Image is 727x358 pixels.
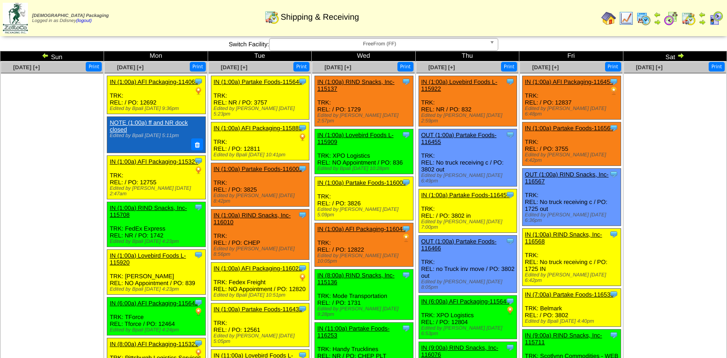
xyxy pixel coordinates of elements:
[317,325,390,339] a: IN (11:00a) Partake Foods-116253
[419,76,517,127] div: TRK: REL: NR / PO: 832
[609,230,618,239] img: Tooltip
[298,132,307,142] img: PO
[110,341,198,347] a: IN (8:00a) AFI Packaging-115321
[214,212,291,226] a: IN (1:00a) RIND Snacks, Inc-116010
[654,11,661,18] img: arrowleft.gif
[214,333,309,344] div: Edited by [PERSON_NAME] [DATE] 5:05pm
[107,76,205,114] div: TRK: REL: / PO: 12692
[402,178,411,187] img: Tooltip
[402,77,411,86] img: Tooltip
[609,170,618,179] img: Tooltip
[402,270,411,280] img: Tooltip
[402,130,411,139] img: Tooltip
[194,339,203,348] img: Tooltip
[419,189,517,233] div: TRK: REL: / PO: 3802 in
[315,76,413,127] div: TRK: REL: / PO: 1729
[525,212,620,223] div: Edited by [PERSON_NAME] [DATE] 6:36pm
[264,10,279,24] img: calendarinout.gif
[211,303,309,347] div: TRK: REL: / PO: 12561
[501,62,517,72] button: Print
[601,11,616,26] img: home.gif
[664,11,678,26] img: calendarblend.gif
[636,11,651,26] img: calendarprod.gif
[298,123,307,132] img: Tooltip
[421,132,497,145] a: OUT (1:00a) Partake Foods-116455
[709,62,725,72] button: Print
[523,229,621,286] div: TRK: REL: No truck receiving c / PO: 1725 IN
[506,77,515,86] img: Tooltip
[214,152,309,158] div: Edited by Bpali [DATE] 10:41pm
[523,169,621,226] div: TRK: REL: No truck receiving c / PO: 1725 out
[298,304,307,314] img: Tooltip
[419,296,517,339] div: TRK: XPO Logistics REL: / PO: 12804
[415,51,519,61] td: Thu
[211,209,309,260] div: TRK: REL: / PO: CHEP
[609,86,618,95] img: PO
[317,78,394,92] a: IN (1:00a) RIND Snacks, Inc-115137
[421,279,517,290] div: Edited by [PERSON_NAME] [DATE] 8:05pm
[211,263,309,301] div: TRK: Fedex Freight REL: NO Appointment / PO: 12820
[325,64,351,71] span: [DATE] [+]
[525,171,609,185] a: OUT (1:00a) RIND Snacks, Inc-116567
[110,204,187,218] a: IN (1:00a) RIND Snacks, Inc-115708
[677,52,684,59] img: arrowright.gif
[110,239,205,244] div: Edited by Bpali [DATE] 4:23pm
[190,62,206,72] button: Print
[214,78,303,85] a: IN (1:00a) Partake Foods-115646
[506,190,515,199] img: Tooltip
[317,166,413,171] div: Edited by Bpali [DATE] 10:28pm
[609,77,618,86] img: Tooltip
[317,226,406,232] a: IN (1:00a) AFI Packaging-116044
[110,158,198,165] a: IN (1:00a) AFI Packaging-115327
[421,192,510,198] a: IN (1:00a) Partake Foods-116457
[211,122,309,160] div: TRK: REL: / PO: 12811
[194,156,203,165] img: Tooltip
[0,51,104,61] td: Sun
[317,306,413,317] div: Edited by [PERSON_NAME] [DATE] 9:28pm
[315,270,413,320] div: TRK: Mode Transportation REL: / PO: 1731
[194,250,203,259] img: Tooltip
[317,253,413,264] div: Edited by [PERSON_NAME] [DATE] 10:05pm
[605,62,621,72] button: Print
[506,237,515,246] img: Tooltip
[654,18,661,26] img: arrowright.gif
[110,252,186,266] a: IN (1:00a) Lovebird Foods L-115920
[317,113,413,124] div: Edited by [PERSON_NAME] [DATE] 2:57pm
[208,51,311,61] td: Tue
[117,64,143,71] a: [DATE] [+]
[42,52,49,59] img: arrowleft.gif
[110,327,205,333] div: Edited by Bpali [DATE] 4:24pm
[194,203,203,212] img: Tooltip
[532,64,559,71] span: [DATE] [+]
[623,51,727,61] td: Sat
[194,348,203,357] img: PO
[13,64,40,71] a: [DATE] [+]
[110,186,205,197] div: Edited by [PERSON_NAME] [DATE] 2:47am
[214,125,302,132] a: IN (1:00a) AFI Packaging-115885
[519,51,623,61] td: Fri
[636,64,662,71] a: [DATE] [+]
[107,249,205,294] div: TRK: [PERSON_NAME] REL: NO Appointment / PO: 839
[317,179,406,186] a: IN (1:00a) Partake Foods-116000
[699,18,706,26] img: arrowright.gif
[104,51,208,61] td: Mon
[317,272,394,286] a: IN (8:00a) RIND Snacks, Inc-115136
[273,39,486,50] span: FreeFrom (FF)
[298,210,307,220] img: Tooltip
[506,130,515,139] img: Tooltip
[312,51,415,61] td: Wed
[709,11,723,26] img: calendarcustomer.gif
[609,123,618,132] img: Tooltip
[298,164,307,173] img: Tooltip
[428,64,455,71] a: [DATE] [+]
[194,298,203,307] img: Tooltip
[191,138,203,150] button: Delete Note
[525,152,620,163] div: Edited by [PERSON_NAME] [DATE] 4:42pm
[3,3,28,33] img: zoroco-logo-small.webp
[419,129,517,187] div: TRK: REL: No truck receiving c / PO: 3802 out
[402,324,411,333] img: Tooltip
[421,344,498,358] a: IN (9:00a) RIND Snacks, Inc-116076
